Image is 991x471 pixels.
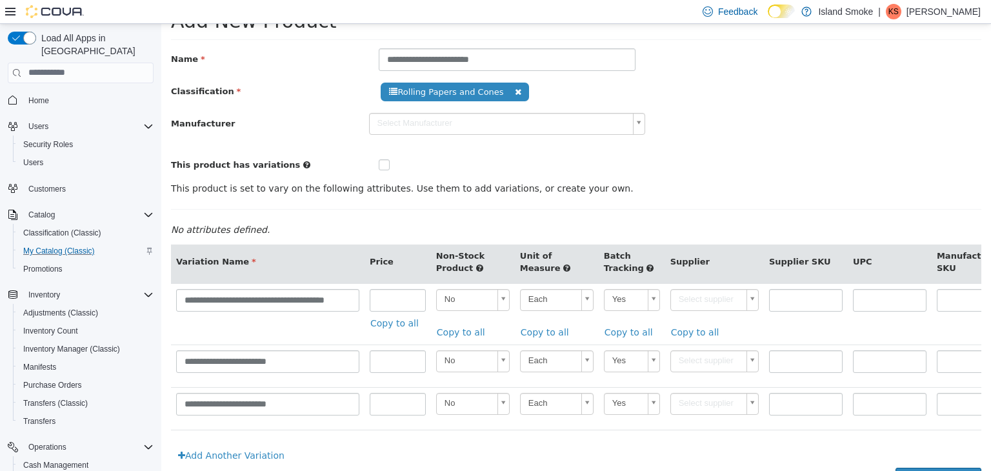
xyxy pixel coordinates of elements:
[18,225,154,241] span: Classification (Classic)
[617,444,655,468] button: Cancel
[23,93,54,108] a: Home
[776,227,839,250] span: Manufacturer SKU
[359,327,415,347] span: Each
[23,264,63,274] span: Promotions
[510,370,580,390] span: Select supplier
[26,5,84,18] img: Cova
[443,326,499,348] a: Yes
[23,287,65,303] button: Inventory
[13,260,159,278] button: Promotions
[18,137,78,152] a: Security Roles
[275,266,331,286] span: No
[509,297,565,321] a: Copy to all
[509,369,597,391] a: Select supplier
[13,154,159,172] button: Users
[18,323,154,339] span: Inventory Count
[359,265,432,287] a: Each
[10,30,44,40] span: Name
[359,266,415,286] span: Each
[443,297,499,321] a: Copy to all
[23,326,78,336] span: Inventory Count
[219,59,367,77] span: Rolling Papers and Cones
[3,438,159,456] button: Operations
[18,396,154,411] span: Transfers (Classic)
[23,439,154,455] span: Operations
[208,288,265,312] a: Copy to all
[18,243,154,259] span: My Catalog (Classic)
[878,4,881,19] p: |
[509,233,548,243] span: Supplier
[36,32,154,57] span: Load All Apps in [GEOGRAPHIC_DATA]
[3,179,159,198] button: Customers
[13,376,159,394] button: Purchase Orders
[23,460,88,470] span: Cash Management
[3,206,159,224] button: Catalog
[275,327,331,347] span: No
[13,322,159,340] button: Inventory Count
[23,246,95,256] span: My Catalog (Classic)
[23,398,88,408] span: Transfers (Classic)
[18,155,48,170] a: Users
[23,92,154,108] span: Home
[443,369,499,391] a: Yes
[443,370,481,390] span: Yes
[359,326,432,348] a: Each
[3,91,159,110] button: Home
[275,227,323,250] span: Non-Stock Product
[28,184,66,194] span: Customers
[13,394,159,412] button: Transfers (Classic)
[23,228,101,238] span: Classification (Classic)
[13,224,159,242] button: Classification (Classic)
[359,370,415,390] span: Each
[18,137,154,152] span: Security Roles
[275,369,348,391] a: No
[10,136,139,146] span: This product has variations
[768,5,795,18] input: Dark Mode
[208,90,467,110] span: Select Manufacturer
[13,135,159,154] button: Security Roles
[23,439,72,455] button: Operations
[18,305,154,321] span: Adjustments (Classic)
[443,265,499,287] a: Yes
[208,233,232,243] span: Price
[18,155,154,170] span: Users
[359,227,399,250] span: Unit of Measure
[734,444,820,468] button: Create Products
[10,63,79,72] span: Classification
[888,4,899,19] span: KS
[18,359,154,375] span: Manifests
[443,227,483,250] span: Batch Tracking
[23,207,60,223] button: Catalog
[18,305,103,321] a: Adjustments (Classic)
[23,119,154,134] span: Users
[18,225,106,241] a: Classification (Classic)
[443,266,481,286] span: Yes
[23,119,54,134] button: Users
[28,121,48,132] span: Users
[18,341,125,357] a: Inventory Manager (Classic)
[509,265,597,287] a: Select supplier
[23,287,154,303] span: Inventory
[23,157,43,168] span: Users
[13,358,159,376] button: Manifests
[275,265,348,287] a: No
[718,5,757,18] span: Feedback
[23,308,98,318] span: Adjustments (Classic)
[10,201,108,211] em: No attributes defined.
[886,4,901,19] div: Katrina S
[13,412,159,430] button: Transfers
[18,261,154,277] span: Promotions
[906,4,981,19] p: [PERSON_NAME]
[509,326,597,348] a: Select supplier
[23,207,154,223] span: Catalog
[13,304,159,322] button: Adjustments (Classic)
[28,442,66,452] span: Operations
[18,261,68,277] a: Promotions
[818,4,873,19] p: Island Smoke
[10,420,130,444] a: Add Another Variation
[3,286,159,304] button: Inventory
[28,210,55,220] span: Catalog
[13,340,159,358] button: Inventory Manager (Classic)
[28,290,60,300] span: Inventory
